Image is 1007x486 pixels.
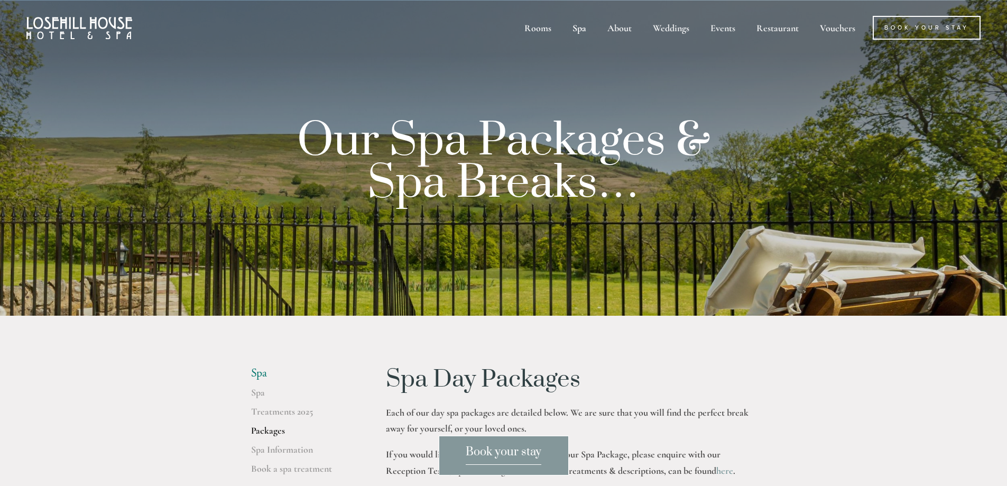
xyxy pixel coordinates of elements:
span: Book your stay [466,445,541,465]
a: here [716,465,733,476]
div: Spa [563,16,596,40]
a: Spa [251,387,352,406]
div: Restaurant [747,16,808,40]
p: Our Spa Packages & Spa Breaks… [268,120,740,205]
li: Spa [251,366,352,380]
a: Packages [251,425,352,444]
img: Losehill House [26,17,132,39]
a: Book your stay [439,436,569,475]
a: Treatments 2025 [251,406,352,425]
div: About [598,16,641,40]
a: Book Your Stay [873,16,981,40]
div: Weddings [643,16,699,40]
p: Each of our day spa packages are detailed below. We are sure that you will find the perfect break... [386,405,756,437]
div: Events [701,16,745,40]
h1: Spa Day Packages [386,366,756,393]
div: Rooms [515,16,561,40]
a: Vouchers [810,16,865,40]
